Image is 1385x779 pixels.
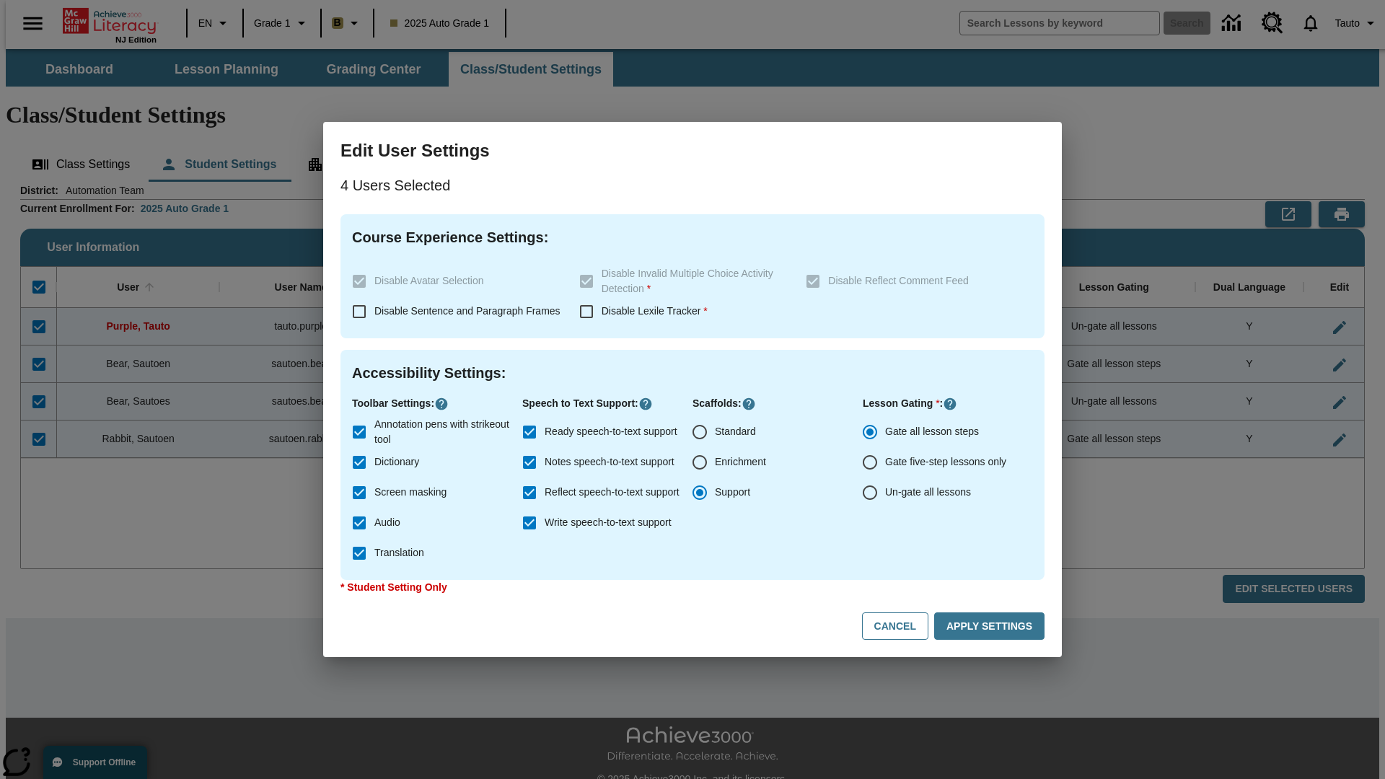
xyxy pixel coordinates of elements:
span: Write speech-to-text support [545,515,672,530]
span: Un-gate all lessons [885,485,971,500]
span: Reflect speech-to-text support [545,485,680,500]
p: Scaffolds : [692,396,863,411]
p: Toolbar Settings : [352,396,522,411]
span: Dictionary [374,454,419,470]
label: These settings are specific to individual classes. To see these settings or make changes, please ... [344,266,568,296]
p: Lesson Gating : [863,396,1033,411]
span: Notes speech-to-text support [545,454,674,470]
button: Apply Settings [934,612,1045,641]
button: Cancel [862,612,928,641]
h4: Course Experience Settings : [352,226,1033,249]
label: These settings are specific to individual classes. To see these settings or make changes, please ... [798,266,1021,296]
button: Click here to know more about [638,397,653,411]
span: Disable Lexile Tracker [602,305,708,317]
span: Enrichment [715,454,766,470]
span: Screen masking [374,485,447,500]
span: Standard [715,424,756,439]
span: Disable Avatar Selection [374,275,484,286]
span: Gate all lesson steps [885,424,979,439]
span: Disable Invalid Multiple Choice Activity Detection [602,268,773,294]
h3: Edit User Settings [340,139,1045,162]
label: These settings are specific to individual classes. To see these settings or make changes, please ... [571,266,795,296]
button: Click here to know more about [742,397,756,411]
span: Annotation pens with strikeout tool [374,417,511,447]
p: Speech to Text Support : [522,396,692,411]
p: 4 Users Selected [340,174,1045,197]
h4: Accessibility Settings : [352,361,1033,384]
button: Click here to know more about [943,397,957,411]
span: Gate five-step lessons only [885,454,1006,470]
span: Audio [374,515,400,530]
span: Translation [374,545,424,560]
span: Support [715,485,750,500]
span: Disable Sentence and Paragraph Frames [374,305,560,317]
p: * Student Setting Only [340,580,1045,595]
button: Click here to know more about [434,397,449,411]
span: Ready speech-to-text support [545,424,677,439]
span: Disable Reflect Comment Feed [828,275,969,286]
